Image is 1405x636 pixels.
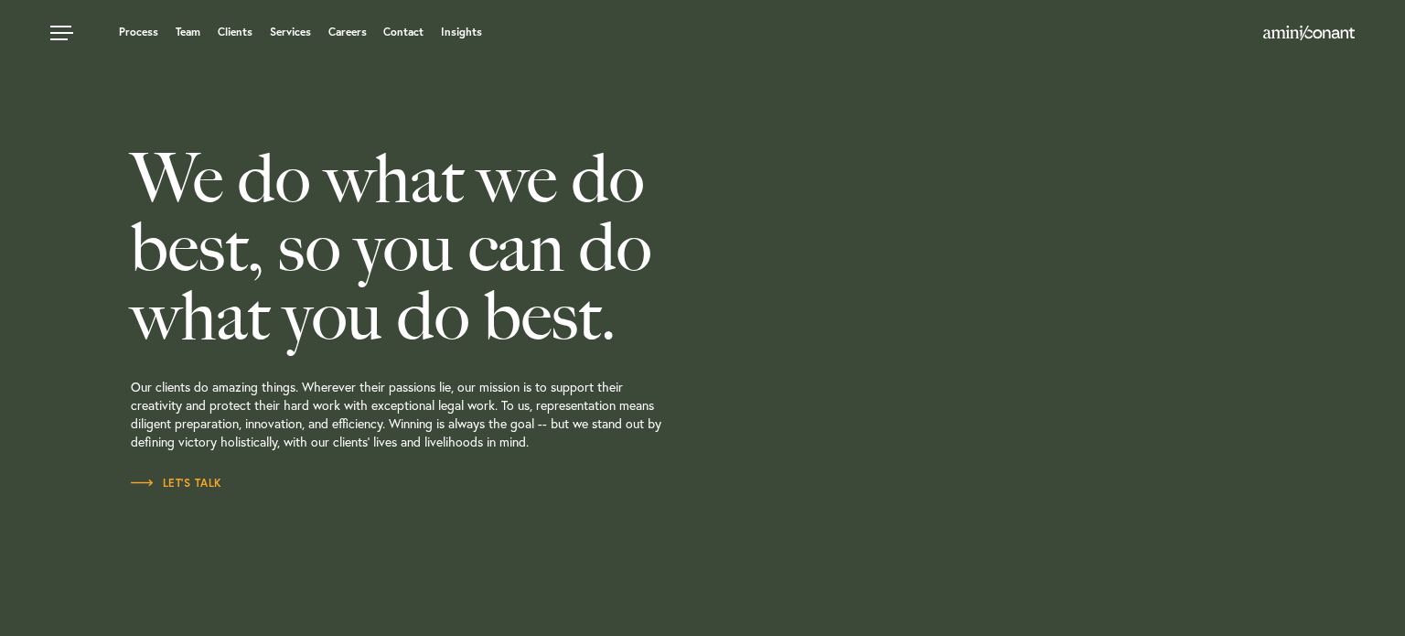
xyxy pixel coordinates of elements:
[131,474,222,492] a: Let’s Talk
[270,27,311,38] a: Services
[131,350,806,474] p: Our clients do amazing things. Wherever their passions lie, our mission is to support their creat...
[1263,26,1355,40] img: Amini & Conant
[119,27,158,38] a: Process
[131,478,222,489] span: Let’s Talk
[176,27,200,38] a: Team
[441,27,482,38] a: Insights
[131,145,806,350] h2: We do what we do best, so you can do what you do best.
[328,27,367,38] a: Careers
[218,27,252,38] a: Clients
[383,27,424,38] a: Contact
